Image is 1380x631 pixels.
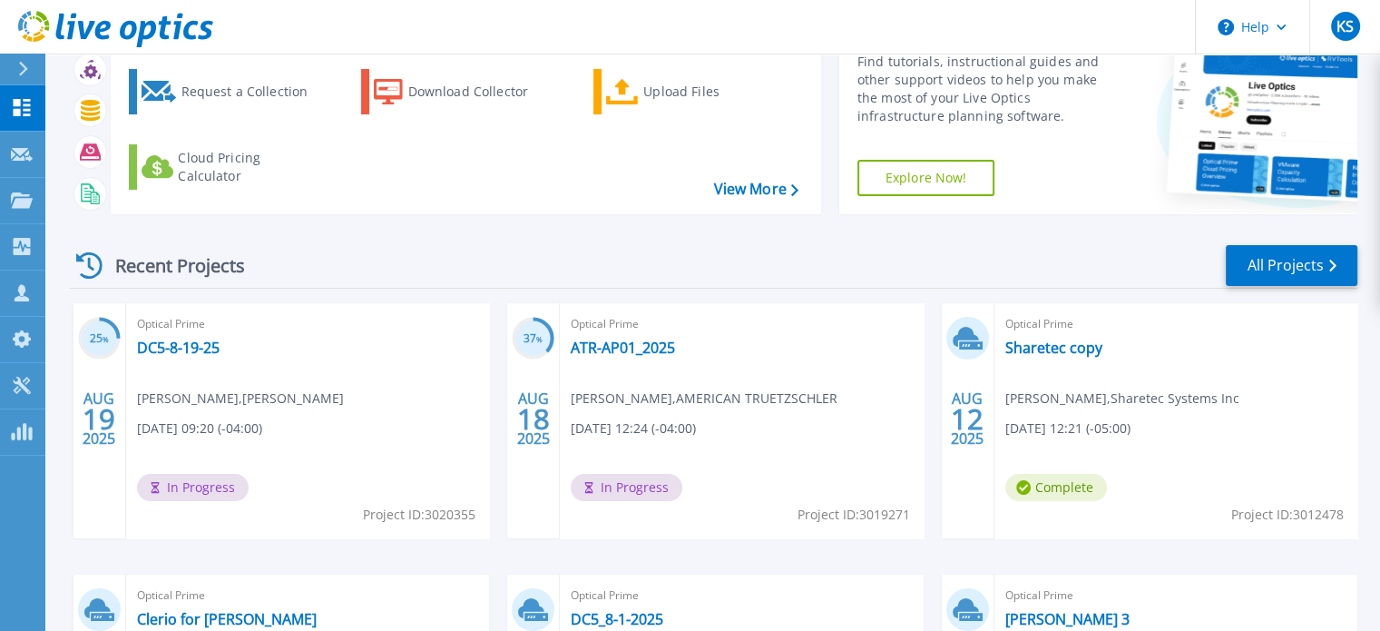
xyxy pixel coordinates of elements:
div: Request a Collection [181,74,326,110]
span: Optical Prime [137,586,478,606]
span: 19 [83,411,115,427]
span: [DATE] 12:24 (-04:00) [571,419,696,439]
span: % [536,334,543,344]
a: Upload Files [593,69,796,114]
span: Optical Prime [1005,314,1346,334]
span: Optical Prime [137,314,478,334]
span: [DATE] 09:20 (-04:00) [137,419,262,439]
div: AUG 2025 [82,386,116,452]
a: DC5_8-1-2025 [571,610,663,628]
div: AUG 2025 [516,386,551,452]
span: 12 [951,411,984,427]
div: Upload Files [643,74,788,110]
div: AUG 2025 [950,386,984,452]
span: In Progress [137,474,249,501]
a: All Projects [1226,245,1357,286]
div: Find tutorials, instructional guides and other support videos to help you make the most of your L... [857,53,1118,125]
h3: 37 [512,329,554,350]
a: Request a Collection [129,69,331,114]
span: [PERSON_NAME] , Sharetec Systems Inc [1005,389,1239,409]
a: Sharetec copy [1005,339,1102,357]
a: Explore Now! [857,160,995,196]
span: % [103,334,109,344]
span: Optical Prime [571,314,912,334]
span: Optical Prime [571,586,912,606]
a: Clerio for [PERSON_NAME] [137,610,317,628]
h3: 25 [78,329,121,350]
span: [PERSON_NAME] , [PERSON_NAME] [137,389,344,409]
span: Project ID: 3019271 [798,505,910,525]
span: Project ID: 3012478 [1231,505,1344,525]
a: Download Collector [361,69,563,114]
a: ATR-AP01_2025 [571,339,675,357]
span: Complete [1005,474,1107,501]
div: Download Collector [408,74,553,110]
span: [PERSON_NAME] , AMERICAN TRUETZSCHLER [571,389,837,409]
span: 18 [517,411,550,427]
span: Optical Prime [1005,586,1346,606]
span: In Progress [571,474,682,501]
a: Cloud Pricing Calculator [129,144,331,190]
a: View More [713,181,798,198]
a: [PERSON_NAME] 3 [1005,610,1130,628]
span: KS [1336,19,1354,34]
a: DC5-8-19-25 [137,339,220,357]
span: Project ID: 3020355 [363,505,475,525]
div: Recent Projects [70,243,269,288]
div: Cloud Pricing Calculator [178,149,323,185]
span: [DATE] 12:21 (-05:00) [1005,419,1130,439]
